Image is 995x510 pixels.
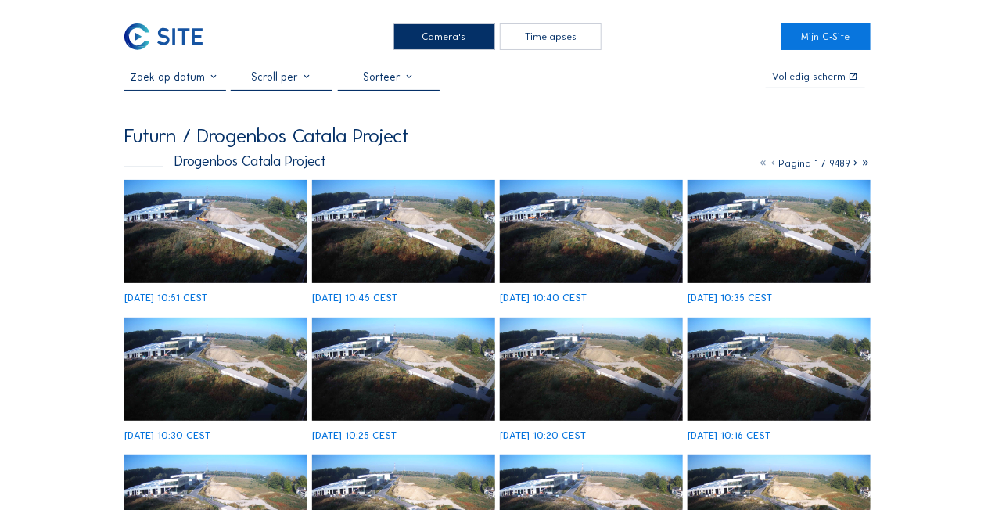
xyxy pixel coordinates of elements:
[688,180,871,283] img: image_53480517
[124,318,307,421] img: image_53480378
[312,431,397,441] div: [DATE] 10:25 CEST
[124,126,409,145] div: Futurn / Drogenbos Catala Project
[124,155,327,169] div: Drogenbos Catala Project
[312,180,495,283] img: image_53480784
[500,293,587,303] div: [DATE] 10:40 CEST
[124,431,210,441] div: [DATE] 10:30 CEST
[500,180,683,283] img: image_53480644
[393,23,495,50] div: Camera's
[773,72,846,82] div: Volledig scherm
[124,23,214,50] a: C-SITE Logo
[124,70,226,84] input: Zoek op datum 󰅀
[688,431,770,441] div: [DATE] 10:16 CEST
[124,23,203,50] img: C-SITE Logo
[688,318,871,421] img: image_53480002
[124,293,207,303] div: [DATE] 10:51 CEST
[500,431,586,441] div: [DATE] 10:20 CEST
[500,23,602,50] div: Timelapses
[778,157,850,169] span: Pagina 1 / 9489
[688,293,772,303] div: [DATE] 10:35 CEST
[124,180,307,283] img: image_53480952
[312,318,495,421] img: image_53480236
[312,293,397,303] div: [DATE] 10:45 CEST
[781,23,871,50] a: Mijn C-Site
[500,318,683,421] img: image_53480102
